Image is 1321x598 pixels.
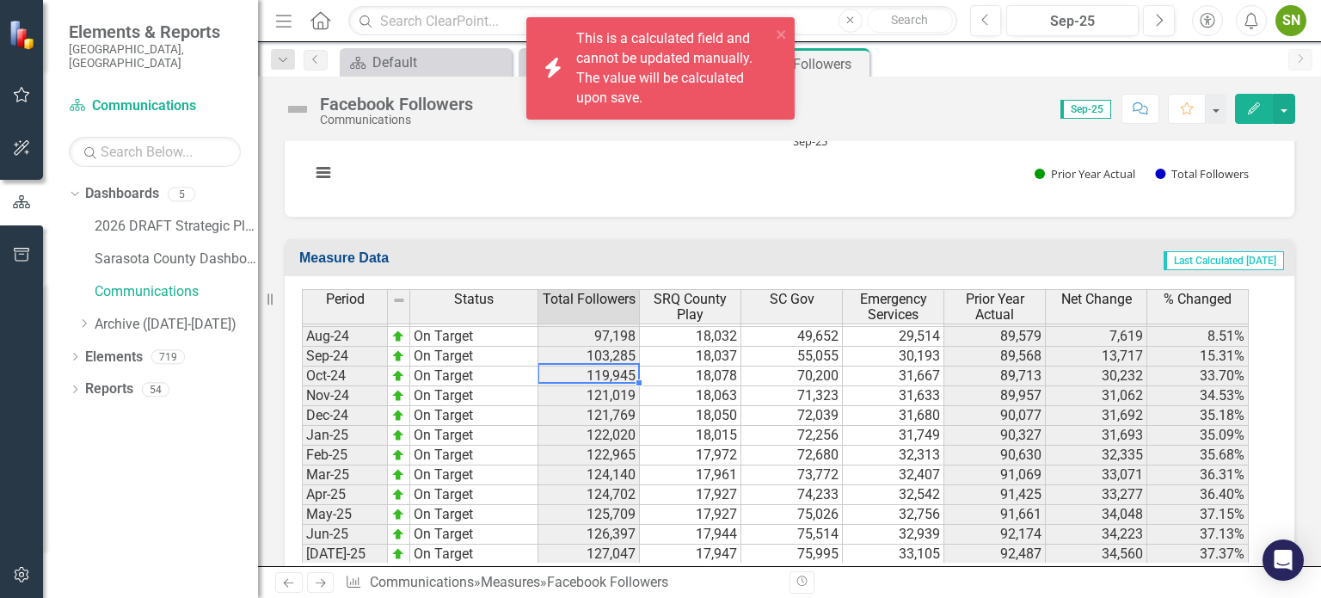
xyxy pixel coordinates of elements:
[302,485,388,505] td: Apr-25
[1046,485,1147,505] td: 33,277
[741,426,843,446] td: 72,256
[843,446,944,465] td: 32,313
[543,292,636,307] span: Total Followers
[944,426,1046,446] td: 90,327
[538,545,640,564] td: 127,047
[391,369,405,383] img: zOikAAAAAElFTkSuQmCC
[944,327,1046,347] td: 89,579
[547,574,668,590] div: Facebook Followers
[843,406,944,426] td: 31,680
[1046,386,1147,406] td: 31,062
[1046,426,1147,446] td: 31,693
[1046,327,1147,347] td: 7,619
[843,347,944,367] td: 30,193
[1263,539,1304,581] div: Open Intercom Messenger
[741,545,843,564] td: 75,995
[1060,100,1111,119] span: Sep-25
[391,547,405,561] img: zOikAAAAAElFTkSuQmCC
[538,406,640,426] td: 121,769
[302,327,388,347] td: Aug-24
[410,465,538,485] td: On Target
[1012,11,1133,32] div: Sep-25
[770,292,814,307] span: SC Gov
[391,527,405,541] img: zOikAAAAAElFTkSuQmCC
[944,545,1046,564] td: 92,487
[640,426,741,446] td: 18,015
[843,485,944,505] td: 32,542
[944,347,1046,367] td: 89,568
[741,485,843,505] td: 74,233
[640,505,741,525] td: 17,927
[1147,386,1249,406] td: 34.53%
[538,367,640,386] td: 119,945
[1046,406,1147,426] td: 31,692
[326,292,365,307] span: Period
[891,13,928,27] span: Search
[410,367,538,386] td: On Target
[867,9,953,33] button: Search
[392,293,406,307] img: 8DAGhfEEPCf229AAAAAElFTkSuQmCC
[944,465,1046,485] td: 91,069
[348,6,956,36] input: Search ClearPoint...
[843,426,944,446] td: 31,749
[95,282,258,302] a: Communications
[1275,5,1306,36] div: SN
[299,250,716,266] h3: Measure Data
[776,24,788,44] button: close
[69,22,241,42] span: Elements & Reports
[1147,485,1249,505] td: 36.40%
[370,574,474,590] a: Communications
[302,347,388,367] td: Sep-24
[1046,525,1147,545] td: 34,223
[843,505,944,525] td: 32,756
[846,292,940,322] span: Emergency Services
[391,428,405,442] img: zOikAAAAAElFTkSuQmCC
[1147,327,1249,347] td: 8.51%
[640,525,741,545] td: 17,944
[1006,5,1139,36] button: Sep-25
[576,29,771,108] div: This is a calculated field and cannot be updated manually. The value will be calculated upon save.
[151,349,185,364] div: 719
[85,184,159,204] a: Dashboards
[741,406,843,426] td: 72,039
[454,292,494,307] span: Status
[741,446,843,465] td: 72,680
[302,525,388,545] td: Jun-25
[944,485,1046,505] td: 91,425
[1061,292,1132,307] span: Net Change
[640,465,741,485] td: 17,961
[741,505,843,525] td: 75,026
[302,426,388,446] td: Jan-25
[85,348,143,367] a: Elements
[391,488,405,502] img: zOikAAAAAElFTkSuQmCC
[391,468,405,482] img: zOikAAAAAElFTkSuQmCC
[1147,367,1249,386] td: 33.70%
[944,367,1046,386] td: 89,713
[1046,465,1147,485] td: 33,071
[69,96,241,116] a: Communications
[410,347,538,367] td: On Target
[410,525,538,545] td: On Target
[1046,545,1147,564] td: 34,560
[741,367,843,386] td: 70,200
[948,292,1041,322] span: Prior Year Actual
[345,573,777,593] div: » »
[843,525,944,545] td: 32,939
[302,386,388,406] td: Nov-24
[741,465,843,485] td: 73,772
[1147,545,1249,564] td: 37.37%
[1147,406,1249,426] td: 35.18%
[538,327,640,347] td: 97,198
[1164,292,1232,307] span: % Changed
[410,327,538,347] td: On Target
[640,446,741,465] td: 17,972
[843,327,944,347] td: 29,514
[944,525,1046,545] td: 92,174
[95,250,258,269] a: Sarasota County Dashboard
[1171,166,1249,182] text: Total Followers
[1046,505,1147,525] td: 34,048
[1147,347,1249,367] td: 15.31%
[410,545,538,564] td: On Target
[538,485,640,505] td: 124,702
[843,545,944,564] td: 33,105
